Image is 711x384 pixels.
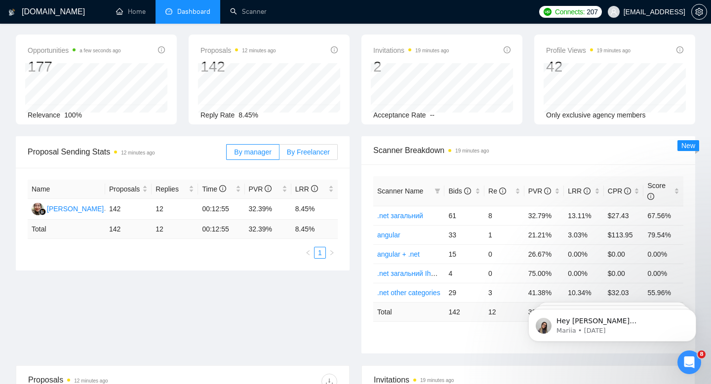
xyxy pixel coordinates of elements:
td: 142 [444,302,484,321]
time: 12 minutes ago [121,150,155,155]
td: 32.39% [245,199,291,220]
span: LRR [295,185,318,193]
span: Bids [448,187,471,195]
span: Only exclusive agency members [546,111,646,119]
a: .net other categories [377,289,440,297]
time: 19 minutes ago [597,48,631,53]
td: 79.54% [643,225,683,244]
a: .net загальний [377,212,423,220]
span: Scanner Breakdown [373,144,683,156]
a: SJ[PERSON_NAME] [32,204,104,212]
button: setting [691,4,707,20]
span: right [329,250,335,256]
td: 12 [152,199,198,220]
span: Relevance [28,111,60,119]
td: 32.39 % [245,220,291,239]
span: setting [692,8,707,16]
span: Invitations [373,44,449,56]
td: $0.00 [604,244,644,264]
td: 8 [484,206,524,225]
td: 0.00% [564,264,604,283]
span: filter [434,188,440,194]
td: 15 [444,244,484,264]
td: 0 [484,244,524,264]
span: left [305,250,311,256]
a: .net загальний Ihor's profile [377,269,463,277]
td: 33 [444,225,484,244]
div: 142 [200,57,276,76]
td: 61 [444,206,484,225]
td: 26.67% [524,244,564,264]
td: 0.00% [643,264,683,283]
span: Connects: [555,6,585,17]
td: 0 [484,264,524,283]
th: Name [28,180,105,199]
span: Proposal Sending Stats [28,146,226,158]
td: 21.21% [524,225,564,244]
iframe: Intercom notifications message [513,288,711,357]
span: 8.45% [238,111,258,119]
time: 19 minutes ago [415,48,449,53]
time: 19 minutes ago [455,148,489,154]
td: Total [373,302,444,321]
td: 13.11% [564,206,604,225]
span: filter [433,184,442,198]
span: 100% [64,111,82,119]
a: angular [377,231,400,239]
button: right [326,247,338,259]
td: 12 [152,220,198,239]
span: info-circle [311,185,318,192]
div: 2 [373,57,449,76]
span: Scanner Name [377,187,423,195]
td: 00:12:55 [198,220,244,239]
td: 8.45% [291,199,338,220]
div: 177 [28,57,121,76]
span: dashboard [165,8,172,15]
td: 142 [105,199,152,220]
a: setting [691,8,707,16]
a: homeHome [116,7,146,16]
time: a few seconds ago [79,48,120,53]
td: 1 [484,225,524,244]
span: By Freelancer [287,148,330,156]
img: gigradar-bm.png [39,208,46,215]
td: 8.45 % [291,220,338,239]
td: 00:12:55 [198,199,244,220]
span: info-circle [464,188,471,194]
a: angular + .net [377,250,420,258]
span: Score [647,182,666,200]
span: Reply Rate [200,111,235,119]
td: 32.79% [524,206,564,225]
span: info-circle [544,188,551,194]
td: 4 [444,264,484,283]
div: 42 [546,57,631,76]
span: Opportunities [28,44,121,56]
span: Time [202,185,226,193]
a: 1 [315,247,325,258]
td: 67.56% [643,206,683,225]
td: 0.00% [564,244,604,264]
a: searchScanner [230,7,267,16]
img: SJ [32,203,44,215]
iframe: Intercom live chat [677,350,701,374]
img: logo [8,4,15,20]
td: 3 [484,283,524,302]
img: upwork-logo.png [544,8,552,16]
span: Acceptance Rate [373,111,426,119]
td: $113.95 [604,225,644,244]
span: Proposals [200,44,276,56]
span: info-circle [624,188,631,194]
td: 41.38% [524,283,564,302]
span: info-circle [265,185,272,192]
span: By manager [234,148,271,156]
td: 10.34% [564,283,604,302]
td: 29 [444,283,484,302]
time: 19 minutes ago [420,378,454,383]
td: Total [28,220,105,239]
span: info-circle [676,46,683,53]
time: 12 minutes ago [242,48,276,53]
span: PVR [249,185,272,193]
